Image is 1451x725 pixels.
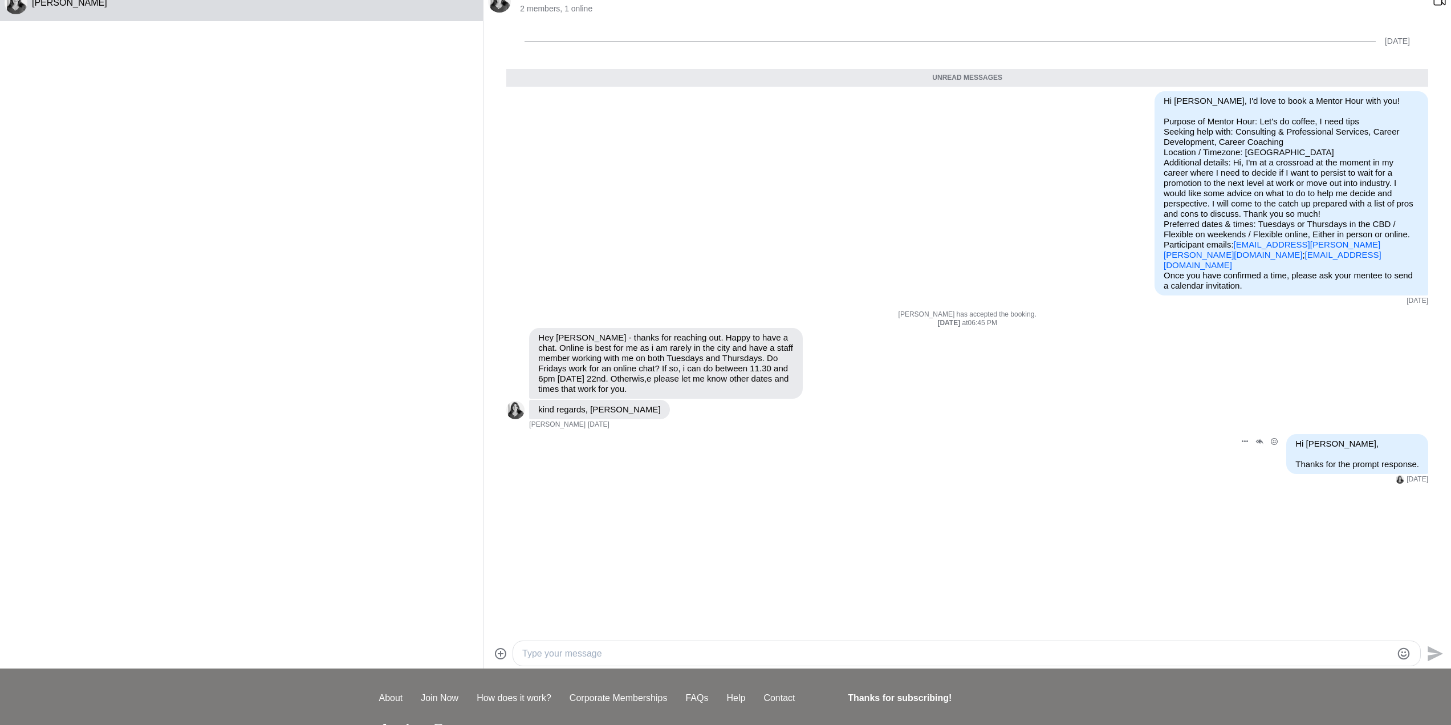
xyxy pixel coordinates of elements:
[1295,459,1419,469] p: Thanks for the prompt response.
[937,319,962,327] strong: [DATE]
[1237,434,1252,449] button: Open Message Actions Menu
[370,691,412,705] a: About
[506,69,1428,87] div: Unread messages
[1396,475,1404,484] div: Jenni Harding
[1407,297,1428,306] time: 2025-08-13T01:14:52.298Z
[1164,116,1419,270] p: Purpose of Mentor Hour: Let's do coffee, I need tips Seeking help with: Consulting & Professional...
[529,420,586,430] span: [PERSON_NAME]
[1164,250,1381,270] a: [EMAIL_ADDRESS][DOMAIN_NAME]
[1396,475,1404,484] img: J
[1421,641,1446,666] button: Send
[520,4,1424,14] p: 2 members , 1 online
[506,401,525,419] img: J
[1267,434,1282,449] button: Open Reaction Selector
[848,691,1065,705] h4: Thanks for subscribing!
[754,691,804,705] a: Contact
[1252,434,1267,449] button: Open Thread
[1164,96,1419,106] p: Hi [PERSON_NAME], I'd love to book a Mentor Hour with you!
[1385,37,1410,46] div: [DATE]
[717,691,754,705] a: Help
[560,691,677,705] a: Corporate Memberships
[538,404,660,415] p: kind regards, [PERSON_NAME]
[1397,647,1411,661] button: Emoji picker
[468,691,560,705] a: How does it work?
[1164,240,1380,260] a: [EMAIL_ADDRESS][PERSON_NAME][PERSON_NAME][DOMAIN_NAME]
[1407,475,1428,484] time: 2025-08-13T10:58:18.255Z
[1164,270,1419,291] p: Once you have confirmed a time, please ask your mentee to send a calendar invitation.
[588,420,609,430] time: 2025-08-13T08:49:39.347Z
[506,310,1428,319] p: [PERSON_NAME] has accepted the booking.
[522,647,1392,661] textarea: Type your message
[506,319,1428,328] div: at 06:45 PM
[676,691,717,705] a: FAQs
[412,691,468,705] a: Join Now
[506,401,525,419] div: Jenni Harding
[538,333,794,394] p: Hey [PERSON_NAME] - thanks for reaching out. Happy to have a chat. Online is best for me as i am ...
[1295,439,1419,449] p: Hi [PERSON_NAME],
